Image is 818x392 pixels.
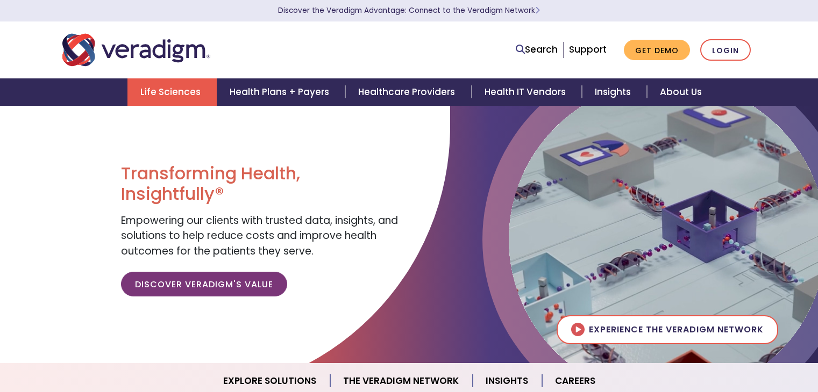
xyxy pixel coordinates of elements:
[582,78,647,106] a: Insights
[516,42,558,57] a: Search
[535,5,540,16] span: Learn More
[624,40,690,61] a: Get Demo
[700,39,751,61] a: Login
[647,78,715,106] a: About Us
[127,78,217,106] a: Life Sciences
[217,78,345,106] a: Health Plans + Payers
[345,78,471,106] a: Healthcare Providers
[121,163,401,205] h1: Transforming Health, Insightfully®
[62,32,210,68] img: Veradigm logo
[278,5,540,16] a: Discover the Veradigm Advantage: Connect to the Veradigm NetworkLearn More
[569,43,607,56] a: Support
[121,272,287,296] a: Discover Veradigm's Value
[121,213,398,258] span: Empowering our clients with trusted data, insights, and solutions to help reduce costs and improv...
[472,78,582,106] a: Health IT Vendors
